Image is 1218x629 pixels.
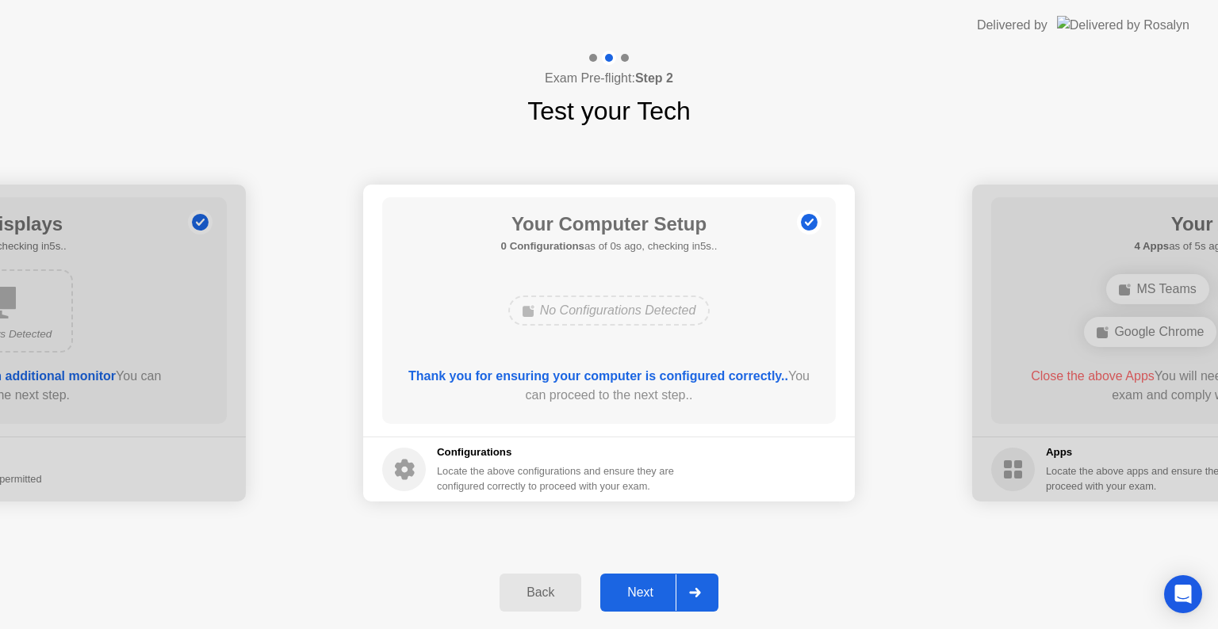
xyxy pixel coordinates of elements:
b: Thank you for ensuring your computer is configured correctly.. [408,369,788,383]
h5: Configurations [437,444,677,460]
div: Back [504,585,576,600]
div: Next [605,585,676,600]
div: No Configurations Detected [508,295,710,326]
h5: as of 0s ago, checking in5s.. [501,238,718,254]
h1: Test your Tech [527,92,691,130]
b: 0 Configurations [501,240,584,252]
b: Step 2 [635,71,673,85]
div: Locate the above configurations and ensure they are configured correctly to proceed with your exam. [437,463,677,494]
button: Next [600,574,718,612]
button: Back [500,574,581,612]
h1: Your Computer Setup [501,210,718,238]
div: Open Intercom Messenger [1164,575,1202,613]
h4: Exam Pre-flight: [545,69,673,88]
div: You can proceed to the next step.. [405,367,814,405]
img: Delivered by Rosalyn [1057,16,1189,34]
div: Delivered by [977,16,1048,35]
